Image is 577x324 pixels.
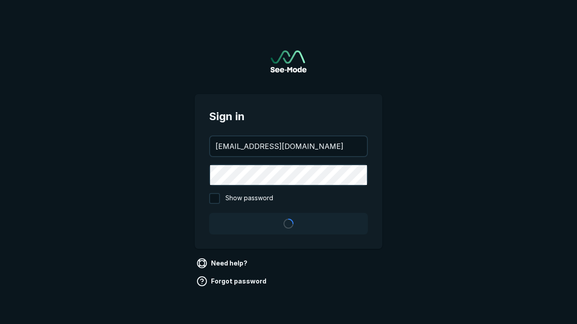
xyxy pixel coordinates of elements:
input: your@email.com [210,136,367,156]
span: Show password [225,193,273,204]
a: Go to sign in [270,50,307,72]
a: Forgot password [195,274,270,288]
a: Need help? [195,256,251,270]
span: Sign in [209,108,368,125]
img: See-Mode Logo [270,50,307,72]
